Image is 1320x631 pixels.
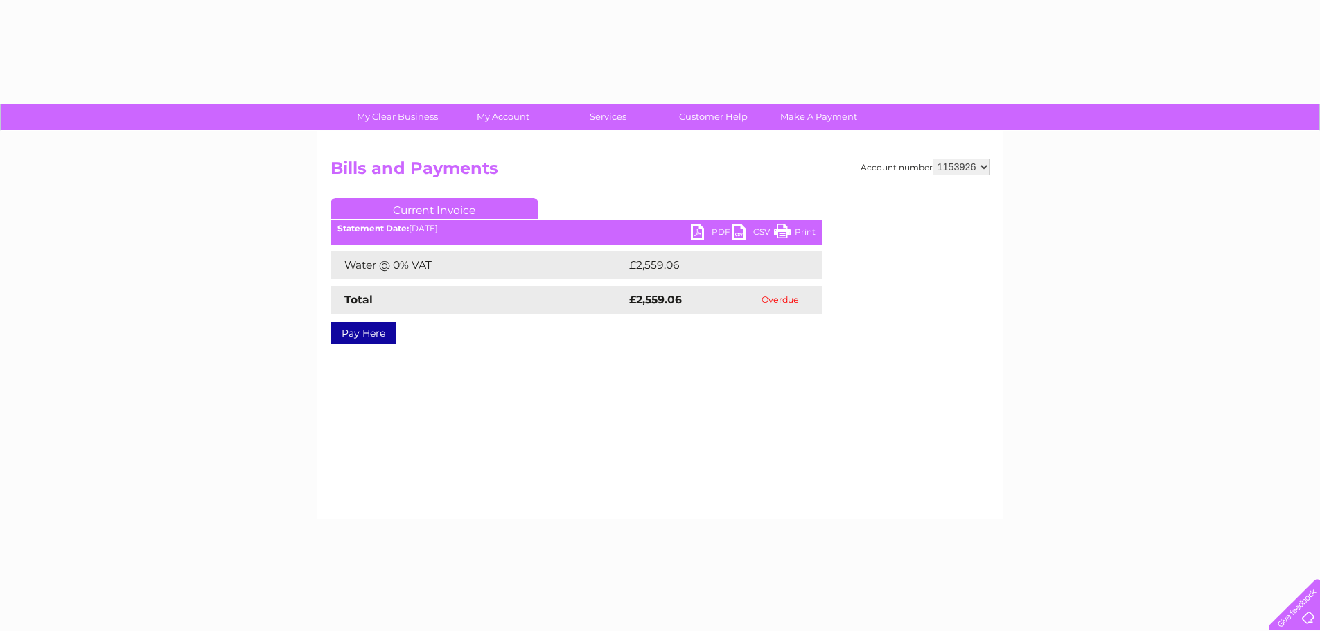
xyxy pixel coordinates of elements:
[340,104,455,130] a: My Clear Business
[344,293,373,306] strong: Total
[331,224,822,233] div: [DATE]
[446,104,560,130] a: My Account
[551,104,665,130] a: Services
[774,224,816,244] a: Print
[331,159,990,185] h2: Bills and Payments
[738,286,822,314] td: Overdue
[861,159,990,175] div: Account number
[732,224,774,244] a: CSV
[691,224,732,244] a: PDF
[656,104,771,130] a: Customer Help
[331,198,538,219] a: Current Invoice
[629,293,682,306] strong: £2,559.06
[337,223,409,233] b: Statement Date:
[331,251,626,279] td: Water @ 0% VAT
[331,322,396,344] a: Pay Here
[626,251,801,279] td: £2,559.06
[762,104,876,130] a: Make A Payment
